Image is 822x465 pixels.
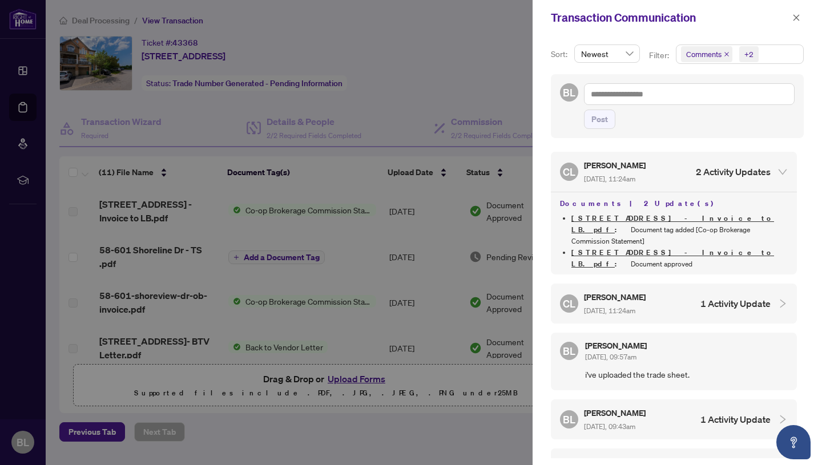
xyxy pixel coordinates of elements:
span: expanded [777,167,788,177]
span: Comments [686,48,722,60]
div: CL[PERSON_NAME] [DATE], 11:24am1 Activity Update [551,284,797,324]
span: i've uploaded the trade sheet. [585,368,788,381]
span: Newest [581,45,633,62]
span: close [792,14,800,22]
li: Document tag added [Co-op Brokerage Commission Statement] [571,213,788,247]
div: +2 [744,48,753,60]
span: : [571,213,774,234]
button: Post [584,110,615,129]
span: [DATE], 09:43am [584,422,635,431]
button: Open asap [776,425,811,459]
span: BL [563,343,575,359]
span: collapsed [777,414,788,424]
h5: [PERSON_NAME] [584,406,647,419]
span: close [724,51,730,57]
h5: [PERSON_NAME] [585,342,647,350]
span: [DATE], 11:24am [584,175,635,183]
span: [DATE], 09:57am [585,353,636,361]
h4: 1 Activity Update [700,297,771,310]
span: : [571,248,774,269]
span: Comments [681,46,732,62]
p: Sort: [551,48,570,60]
div: CL[PERSON_NAME] [DATE], 11:24am2 Activity Updates [551,152,797,192]
span: collapsed [777,298,788,309]
span: BL [563,411,575,427]
span: [DATE], 11:24am [584,306,635,315]
div: BL[PERSON_NAME] [DATE], 09:43am1 Activity Update [551,399,797,439]
h5: [PERSON_NAME] [584,159,647,172]
h4: Documents | 2 Update(s) [560,197,788,211]
p: Filter: [649,49,671,62]
div: Transaction Communication [551,9,789,26]
li: Document approved [571,247,788,270]
a: [STREET_ADDRESS] - Invoice to LB.pdf [571,248,774,269]
h5: [PERSON_NAME] [584,290,647,304]
span: CL [563,296,575,312]
h4: 2 Activity Updates [696,165,771,179]
span: BL [563,84,575,100]
h4: 1 Activity Update [700,413,771,426]
a: [STREET_ADDRESS] - Invoice to LB.pdf [571,213,774,234]
span: CL [563,164,575,180]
